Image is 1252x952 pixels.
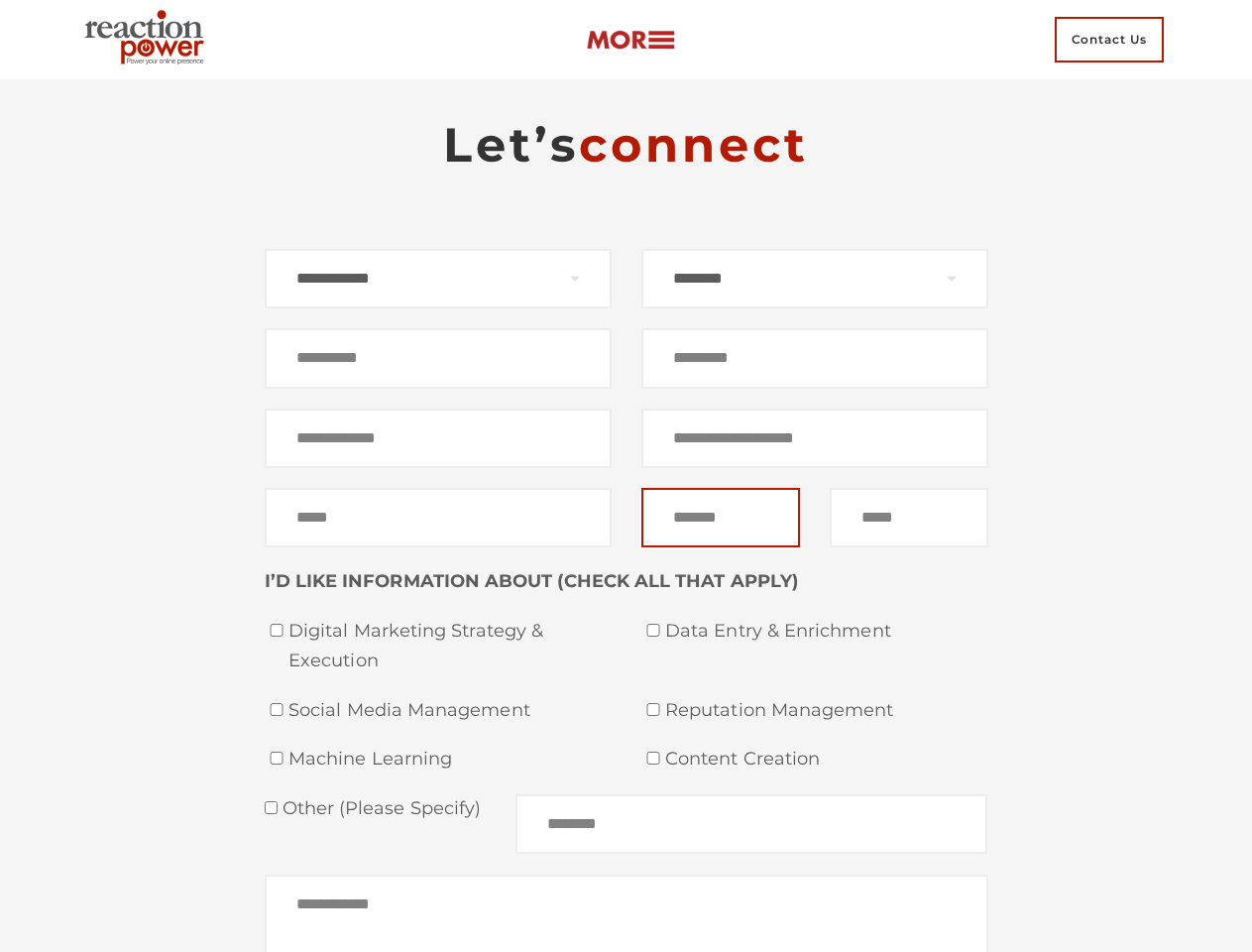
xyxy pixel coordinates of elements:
[288,617,612,675] span: Digital Marketing Strategy & Execution
[288,696,612,726] span: Social Media Management
[665,745,988,774] span: Content Creation
[665,696,988,726] span: Reputation Management
[1055,17,1164,62] span: Contact Us
[265,570,799,592] strong: I’D LIKE INFORMATION ABOUT (CHECK ALL THAT APPLY)
[76,4,220,75] img: Executive Branding | Personal Branding Agency
[288,745,612,774] span: Machine Learning
[278,797,482,819] span: Other (please specify)
[579,116,809,174] span: connect
[265,115,988,175] h2: Let’s
[586,29,675,52] img: more-btn.png
[665,617,988,647] span: Data Entry & Enrichment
